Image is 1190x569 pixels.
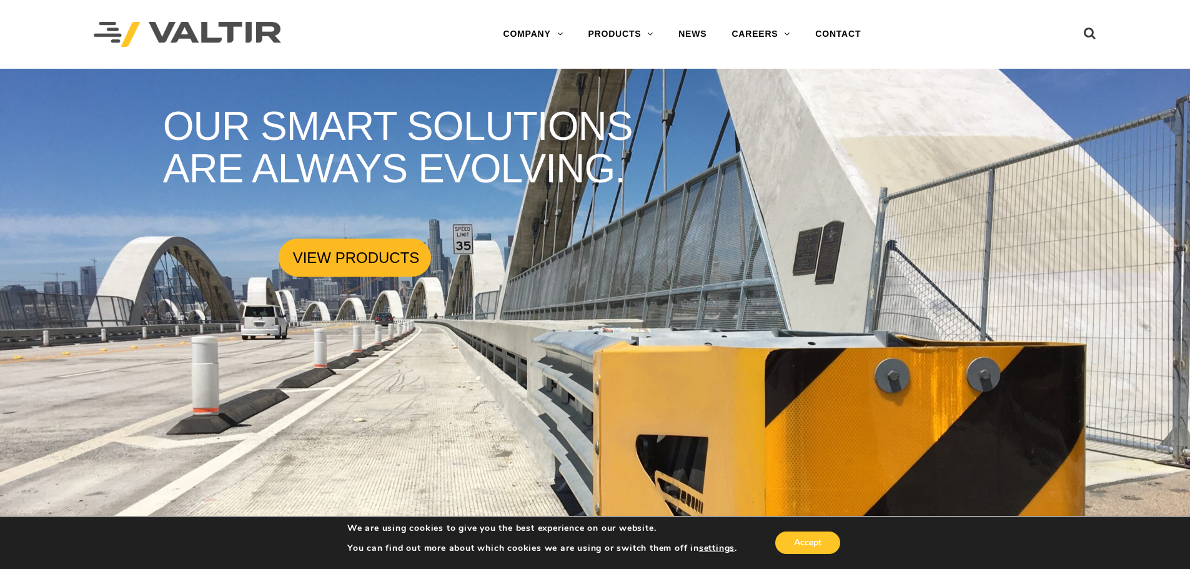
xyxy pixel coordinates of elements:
[666,22,719,47] a: NEWS
[775,532,840,554] button: Accept
[279,239,431,277] a: VIEW PRODUCTS
[163,105,678,191] rs-layer: OUR SMART SOLUTIONS ARE ALWAYS EVOLVING.
[699,543,735,554] button: settings
[575,22,666,47] a: PRODUCTS
[719,22,803,47] a: CAREERS
[94,22,281,47] img: Valtir
[490,22,575,47] a: COMPANY
[803,22,873,47] a: CONTACT
[347,523,737,534] p: We are using cookies to give you the best experience on our website.
[347,543,737,554] p: You can find out more about which cookies we are using or switch them off in .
